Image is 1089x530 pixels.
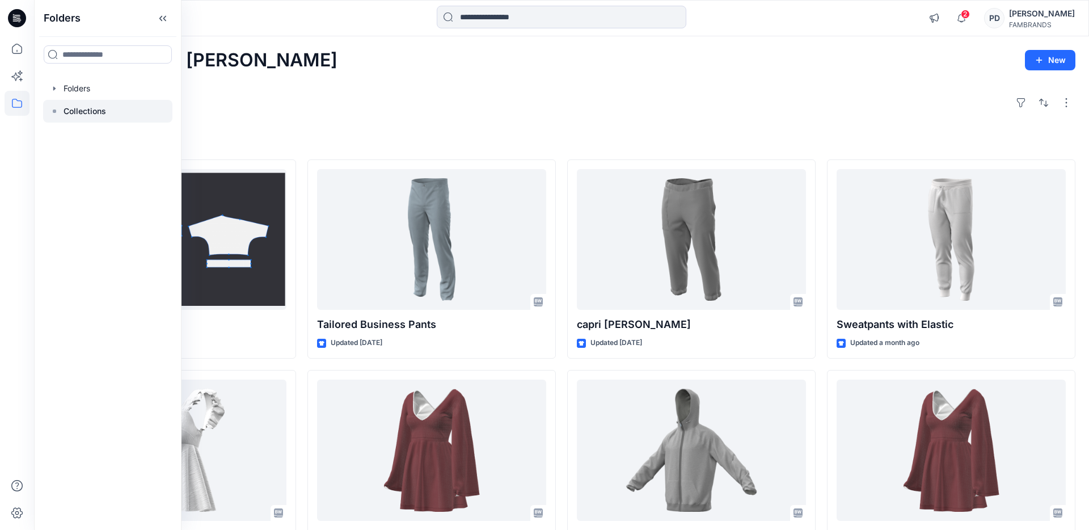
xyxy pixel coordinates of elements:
[1009,7,1075,20] div: [PERSON_NAME]
[48,50,337,71] h2: Welcome back, [PERSON_NAME]
[1009,20,1075,29] div: FAMBRANDS
[317,317,546,333] p: Tailored Business Pants
[837,380,1066,521] a: T-Shirt - Short Sleeve Crew Neck
[331,337,382,349] p: Updated [DATE]
[317,380,546,521] a: T-Shirt - Short Sleeve Crew Neck
[1025,50,1075,70] button: New
[577,380,806,521] a: HOODIE7.21
[64,104,106,118] p: Collections
[590,337,642,349] p: Updated [DATE]
[850,337,919,349] p: Updated a month ago
[577,317,806,333] p: capri [PERSON_NAME]
[577,169,806,310] a: capri michell
[984,8,1004,28] div: PD
[961,10,970,19] span: 2
[837,317,1066,333] p: Sweatpants with Elastic
[837,169,1066,310] a: Sweatpants with Elastic
[317,169,546,310] a: Tailored Business Pants
[48,134,1075,148] h4: Styles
